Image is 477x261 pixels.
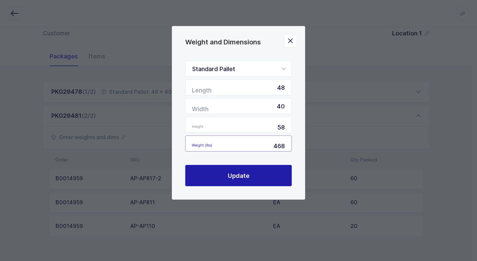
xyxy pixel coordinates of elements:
[284,34,297,47] button: Close
[228,172,249,180] span: Update
[185,117,292,133] input: Height
[185,136,292,152] input: Weight (lbs)
[185,38,261,46] span: Weight and Dimensions
[172,26,305,200] div: Weight and Dimensions
[185,98,292,114] input: Width
[185,165,292,186] button: Update
[185,79,292,95] input: Length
